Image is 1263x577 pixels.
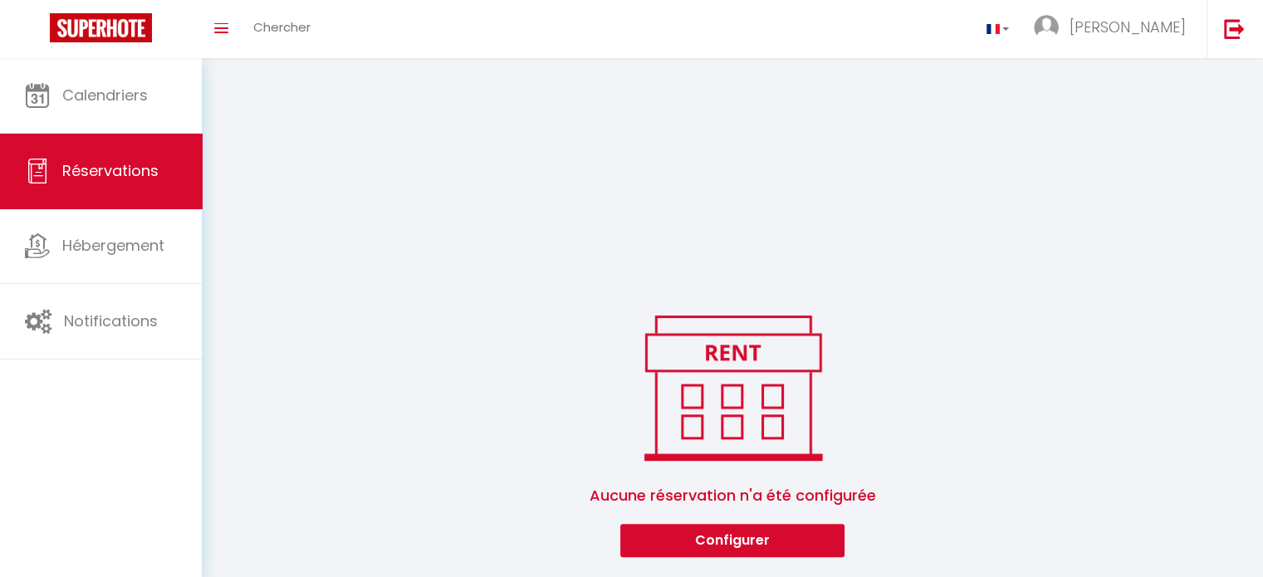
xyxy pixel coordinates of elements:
img: rent.png [627,308,839,467]
button: Configurer [620,524,844,557]
span: Réservations [62,160,159,181]
span: [PERSON_NAME] [1070,17,1186,37]
span: Calendriers [62,85,148,105]
span: Chercher [253,18,311,36]
span: Hébergement [62,235,164,256]
span: Notifications [64,311,158,331]
img: Super Booking [50,13,152,42]
img: logout [1224,18,1245,39]
span: Aucune réservation n'a été configurée [222,467,1243,524]
img: ... [1034,15,1059,40]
